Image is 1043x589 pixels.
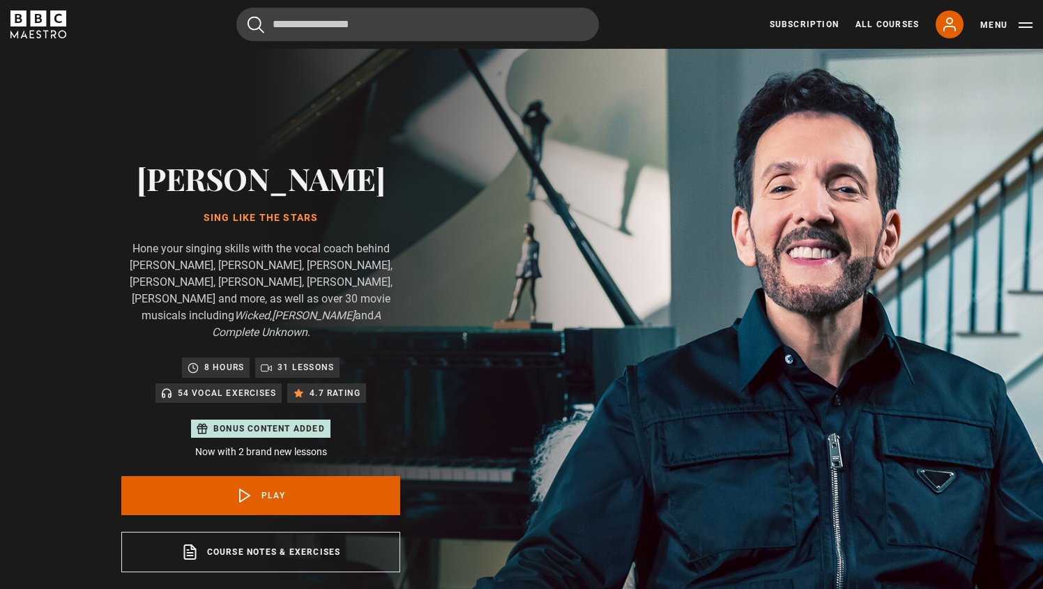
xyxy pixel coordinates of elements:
[121,476,400,515] a: Play
[855,18,919,31] a: All Courses
[121,240,400,341] p: Hone your singing skills with the vocal coach behind [PERSON_NAME], [PERSON_NAME], [PERSON_NAME],...
[121,445,400,459] p: Now with 2 brand new lessons
[248,16,264,33] button: Submit the search query
[121,532,400,572] a: Course notes & exercises
[980,18,1033,32] button: Toggle navigation
[234,309,270,322] i: Wicked
[178,386,277,400] p: 54 Vocal Exercises
[212,309,381,339] i: A Complete Unknown
[204,360,244,374] p: 8 hours
[236,8,599,41] input: Search
[213,422,325,435] p: Bonus content added
[121,160,400,196] h2: [PERSON_NAME]
[121,213,400,224] h1: Sing Like the Stars
[277,360,334,374] p: 31 lessons
[272,309,355,322] i: [PERSON_NAME]
[310,386,360,400] p: 4.7 rating
[770,18,839,31] a: Subscription
[10,10,66,38] svg: BBC Maestro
